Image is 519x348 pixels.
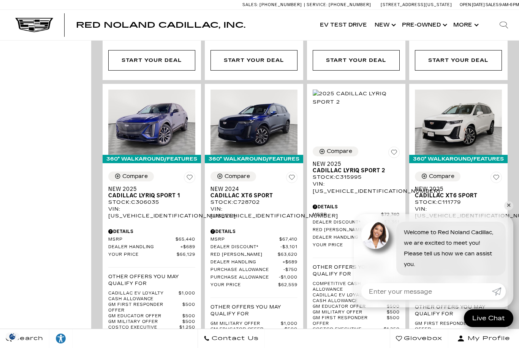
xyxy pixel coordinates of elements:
a: Contact Us [198,329,265,348]
span: Sales: [486,2,499,7]
button: Save Vehicle [286,172,297,186]
a: New 2025Cadillac LYRIQ Sport 1 [108,186,195,199]
div: Welcome to Red Noland Cadillac, we are excited to meet you! Please tell us how we can assist you. [396,222,506,276]
a: Submit [492,283,506,300]
span: MSRP [313,212,381,218]
span: GM Military Offer [313,310,387,315]
span: My Profile [465,333,510,344]
span: $1,250 [384,327,400,338]
a: GM Educator Offer $500 [210,327,297,332]
a: Service: [PHONE_NUMBER] [304,3,373,7]
a: Cadillac EV Loyalty Cash Allowance $1,000 [108,291,195,302]
button: Save Vehicle [491,172,502,186]
a: Dealer Discount* $3,101 [210,244,297,250]
span: $67,410 [279,237,297,242]
span: Dealer Handling [313,235,385,241]
button: Compare Vehicle [313,146,358,156]
a: Dealer Handling $689 [210,260,297,265]
a: Your Price $70,379 [313,242,400,248]
p: Other Offers You May Qualify For [108,273,195,287]
a: New 2025Cadillac XT6 Sport [415,186,502,199]
a: GM First Responder Offer $500 [313,315,400,327]
a: Your Price $62,559 [210,282,297,288]
span: Competitive Cash Allowance [313,281,382,293]
a: Glovebox [390,329,448,348]
span: $66,129 [177,252,195,258]
span: Your Price [313,242,381,248]
div: Compare [225,173,250,180]
span: Red [PERSON_NAME] [313,227,380,233]
p: Other Offers You May Qualify For [415,304,502,317]
a: Red [PERSON_NAME] $63,620 [210,252,297,258]
a: Your Price $66,129 [108,252,195,258]
div: VIN: [US_VEHICLE_IDENTIFICATION_NUMBER] [415,206,502,219]
a: Explore your accessibility options [49,329,73,348]
section: Click to Open Cookie Consent Modal [4,332,21,340]
a: Live Chat [464,309,513,327]
div: 360° WalkAround/Features [103,155,201,163]
div: VIN: [US_VEHICLE_IDENTIFICATION_NUMBER] [313,181,400,194]
a: Dealer Handling $689 [313,235,400,241]
span: Contact Us [210,333,259,344]
p: Other Offers You May Qualify For [313,264,400,277]
a: Red Noland Cadillac, Inc. [76,21,245,29]
span: 9 AM-6 PM [499,2,519,7]
input: Enter your message [361,283,492,300]
span: Open [DATE] [460,2,485,7]
span: Cadillac EV Loyalty Cash Allowance [313,293,383,304]
div: Start Your Deal [428,56,488,65]
span: Live Chat [468,314,509,323]
div: 360° WalkAround/Features [205,155,303,163]
a: New 2025Cadillac LYRIQ Sport 2 [313,161,400,174]
span: Costco Executive Member Incentive [313,327,384,338]
div: Start Your Deal [313,50,400,71]
a: GM Military Offer $500 [313,310,400,315]
a: GM Military Offer $1,000 [210,321,297,327]
div: VIN: [US_VEHICLE_IDENTIFICATION_NUMBER] [108,206,195,219]
p: Other Offers You May Qualify For [210,304,297,317]
span: GM Educator Offer [313,304,387,310]
a: Cadillac EV Loyalty Cash Allowance $1,000 [313,293,400,304]
div: Stock : C111779 [415,199,502,206]
div: Start Your Deal [210,50,297,71]
div: Stock : C306035 [108,199,195,206]
a: Costco Executive Member Incentive $1,250 [108,325,195,336]
a: New 2024Cadillac XT6 Sport [210,186,297,199]
a: Cadillac Dark Logo with Cadillac White Text [15,18,53,32]
a: EV Test Drive [316,10,371,40]
button: Save Vehicle [388,146,400,161]
span: Cadillac LYRIQ Sport 1 [108,192,190,199]
span: $65,440 [176,237,195,242]
span: $500 [387,310,400,315]
span: Your Price [210,282,278,288]
span: $1,000 [281,321,297,327]
span: Dealer Handling [210,260,283,265]
span: $750 [283,267,297,273]
span: $689 [180,244,195,250]
span: Red Noland Cadillac, Inc. [76,20,245,30]
span: $500 [182,313,195,319]
span: Sales: [242,2,258,7]
span: Purchase Allowance [210,275,279,280]
div: Pricing Details - New 2025 Cadillac LYRIQ Sport 1 [108,228,195,235]
span: [PHONE_NUMBER] [259,2,302,7]
div: Explore your accessibility options [49,333,72,344]
a: Sales: [PHONE_NUMBER] [242,3,304,7]
span: GM Military Offer [108,319,182,325]
a: GM First Responder Offer $1,000 [415,321,502,332]
a: Costco Executive Member Incentive $1,250 [313,327,400,338]
img: 2025 Cadillac LYRIQ Sport 1 [108,90,195,155]
a: GM Military Offer $500 [108,319,195,325]
a: MSRP $65,440 [108,237,195,242]
span: Red [PERSON_NAME] [210,252,278,258]
div: VIN: [US_VEHICLE_IDENTIFICATION_NUMBER] [210,206,297,219]
span: GM Military Offer [210,321,281,327]
span: Dealer Handling [108,244,180,250]
button: Compare Vehicle [210,172,256,181]
a: MSRP $72,740 [313,212,400,218]
div: Compare [429,173,454,180]
a: Red [PERSON_NAME] $69,690 [313,227,400,233]
img: Opt-Out Icon [4,332,21,340]
span: Dealer Discount* [313,220,382,225]
a: GM Educator Offer $500 [313,304,400,310]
